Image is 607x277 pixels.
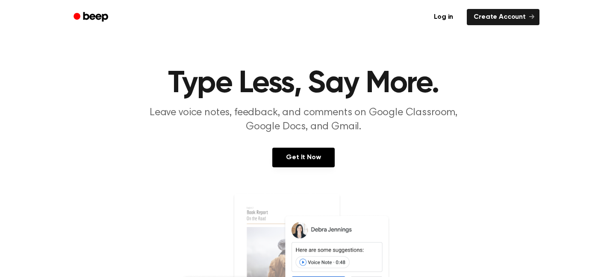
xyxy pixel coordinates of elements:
a: Log in [425,7,462,27]
p: Leave voice notes, feedback, and comments on Google Classroom, Google Docs, and Gmail. [139,106,468,134]
h1: Type Less, Say More. [85,68,522,99]
a: Beep [68,9,116,26]
a: Create Account [467,9,539,25]
a: Get It Now [272,148,334,167]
